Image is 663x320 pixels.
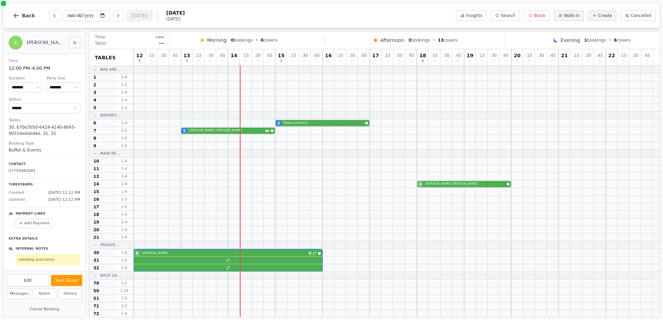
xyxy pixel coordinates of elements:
span: 15 [93,189,99,194]
span: • [609,37,611,43]
button: Messages [7,288,31,299]
span: 0 [504,59,506,63]
span: 1 - 4 [116,265,133,270]
span: 1 - 4 [116,235,133,240]
span: bookings [584,37,606,43]
span: 1 - 2 [116,82,133,87]
span: 21 [561,53,568,58]
span: bookings [231,37,252,43]
span: 1 - 4 [116,90,133,95]
span: : 45 [644,53,650,58]
span: 50 [93,288,99,294]
span: 0 [327,59,329,63]
span: Created [9,190,24,196]
button: Search [491,10,520,21]
span: 20 [514,53,520,58]
span: 5 [186,59,188,63]
span: --:-- [156,34,164,40]
button: Cancelled [621,10,656,21]
span: 0 [433,59,435,63]
button: Create [588,10,616,21]
span: 21 [93,235,99,240]
span: 0 [174,59,176,63]
span: : 15 [384,53,391,58]
span: Evening [561,37,580,44]
span: 6 [422,59,424,63]
span: --- [159,41,164,46]
span: : 30 [537,53,544,58]
span: 0 [575,59,577,63]
span: 0 [598,59,601,63]
span: Bar Are... [100,67,120,72]
span: 4 [93,97,96,103]
span: 19 [93,219,99,225]
span: 0 [339,59,341,63]
span: 1 - 4 [116,97,133,103]
span: : 15 [337,53,343,58]
p: 07759482091 [9,168,80,174]
dd: Buffet & Events [9,147,80,153]
button: Previous day [49,10,60,21]
span: 17 [372,53,379,58]
span: 0 [233,59,235,63]
span: 1 - 4 [116,166,133,171]
span: Block [534,13,545,18]
span: 1 - 2 [116,105,133,110]
span: 16 [93,197,99,202]
span: [DATE] 12:12 PM [48,197,80,203]
button: Back [7,7,41,24]
span: 10 [93,158,99,164]
span: 0 [611,59,613,63]
span: 1 - 4 [116,212,133,217]
span: Cancelled [631,13,651,18]
button: Close [69,37,80,48]
button: Insights [456,10,487,21]
span: 0 [539,59,542,63]
dt: Time [9,58,80,64]
button: Cancel Booking [7,305,82,314]
span: [DATE] [166,9,185,16]
span: Afternoon [380,37,404,44]
span: : 30 [632,53,638,58]
dt: Booking Type [9,141,80,147]
span: 0 [480,59,482,63]
span: : 15 [478,53,485,58]
span: : 45 [219,53,225,58]
span: 1 - 2 [116,204,133,209]
span: : 45 [266,53,272,58]
span: : 45 [502,53,509,58]
span: 19 [467,53,473,58]
span: : 15 [573,53,579,58]
span: : 30 [443,53,450,58]
button: [DATE] [127,10,152,21]
span: 3 [408,38,411,43]
span: bookings [408,37,430,43]
span: Create [598,13,612,18]
span: 1 - 2 [116,280,133,286]
dt: Status [9,97,80,103]
span: 4 [308,251,312,256]
span: 2 [93,82,96,88]
span: 0 [256,59,258,63]
span: Meena Dadhria [284,121,364,126]
button: Add Payment [16,219,53,228]
span: covers [261,37,277,43]
span: 1 - 4 [116,120,133,126]
p: Extra Details [9,234,80,241]
span: 9 [93,143,96,149]
span: 0 [646,59,648,63]
span: 0 [410,59,412,63]
span: 13 [183,53,190,58]
span: : 30 [396,53,402,58]
span: 18 [93,212,99,217]
span: 1 - 6 [116,143,133,148]
span: [DATE] 12:12 PM [48,190,80,196]
span: : 15 [289,53,296,58]
span: : 45 [596,53,603,58]
span: 0 [445,59,447,63]
div: K [9,36,23,50]
span: 1 - 6 [116,250,133,255]
span: 22 [608,53,615,58]
span: [PERSON_NAME] [PERSON_NAME] [189,128,264,133]
span: : 30 [301,53,308,58]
